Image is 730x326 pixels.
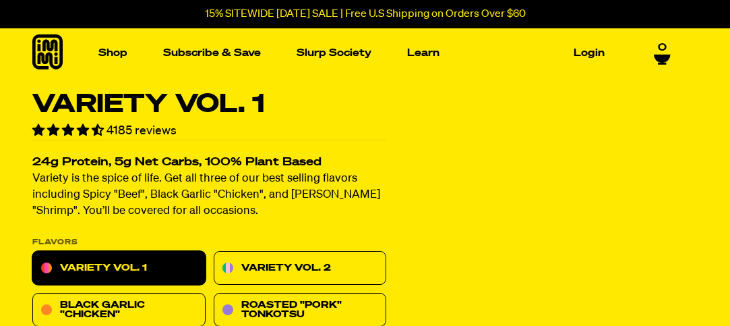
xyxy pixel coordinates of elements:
[214,252,387,286] a: Variety Vol. 2
[32,252,206,286] a: Variety Vol. 1
[32,92,386,117] h1: Variety Vol. 1
[568,43,610,63] a: Login
[107,125,177,137] span: 4185 reviews
[654,42,671,65] a: 0
[658,42,667,54] span: 0
[402,43,445,63] a: Learn
[158,43,266,63] a: Subscribe & Save
[32,171,386,220] p: Variety is the spice of life. Get all three of our best selling flavors including Spicy "Beef", B...
[32,125,107,137] span: 4.55 stars
[93,43,133,63] a: Shop
[32,157,386,169] h2: 24g Protein, 5g Net Carbs, 100% Plant Based
[32,239,386,246] p: Flavors
[291,43,377,63] a: Slurp Society
[205,8,526,20] p: 15% SITEWIDE [DATE] SALE | Free U.S Shipping on Orders Over $60
[93,28,610,78] nav: Main navigation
